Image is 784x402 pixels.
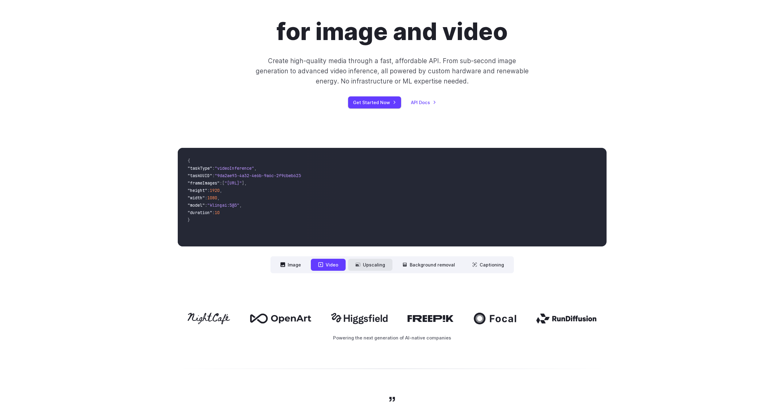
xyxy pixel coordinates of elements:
[212,210,215,215] span: :
[178,334,607,341] p: Powering the next generation of AI-native companies
[188,210,212,215] span: "duration"
[207,188,210,193] span: :
[188,165,212,171] span: "taskType"
[220,188,222,193] span: ,
[395,259,462,271] button: Background removal
[188,202,205,208] span: "model"
[465,259,511,271] button: Captioning
[348,96,401,108] a: Get Started Now
[188,173,212,178] span: "taskUUID"
[207,202,239,208] span: "klingai:5@3"
[215,210,220,215] span: 10
[254,165,257,171] span: ,
[188,217,190,223] span: }
[242,180,244,186] span: ]
[207,195,217,201] span: 1080
[239,202,242,208] span: ,
[225,180,242,186] span: "[URL]"
[411,99,436,106] a: API Docs
[205,195,207,201] span: :
[188,158,190,164] span: {
[215,165,254,171] span: "videoInference"
[215,173,308,178] span: "9da2ae93-4a32-4e6b-9a6c-2f9cbeb62301"
[217,195,220,201] span: ,
[210,188,220,193] span: 1920
[220,180,222,186] span: :
[273,259,308,271] button: Image
[188,188,207,193] span: "height"
[212,173,215,178] span: :
[188,195,205,201] span: "width"
[348,259,392,271] button: Upscaling
[244,180,247,186] span: ,
[205,202,207,208] span: :
[222,180,225,186] span: [
[188,180,220,186] span: "frameImages"
[212,165,215,171] span: :
[255,56,529,87] p: Create high-quality media through a fast, affordable API. From sub-second image generation to adv...
[311,259,346,271] button: Video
